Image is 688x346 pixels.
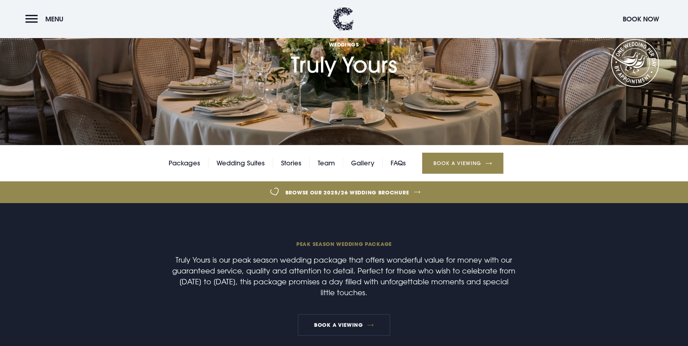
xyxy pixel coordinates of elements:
span: Menu [45,15,63,23]
a: Team [318,158,335,169]
button: Menu [25,11,67,27]
a: FAQs [391,158,406,169]
a: Book a Viewing [422,153,503,174]
img: Clandeboye Lodge [332,7,354,31]
a: Gallery [351,158,374,169]
a: Stories [281,158,301,169]
p: Truly Yours is our peak season wedding package that offers wonderful value for money with our gua... [171,254,516,298]
a: Wedding Suites [217,158,265,169]
a: Book a Viewing [298,314,391,336]
button: Book Now [619,11,663,27]
span: Weddings [291,41,397,48]
a: Packages [169,158,200,169]
span: Peak season wedding package [171,240,516,247]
